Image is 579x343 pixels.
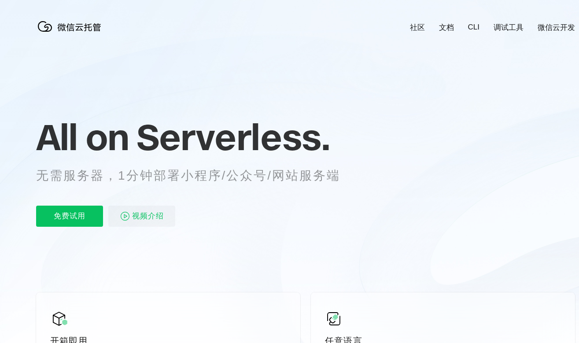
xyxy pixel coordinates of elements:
[136,115,330,159] span: Serverless.
[36,115,128,159] span: All on
[538,22,575,33] a: 微信云开发
[120,211,130,221] img: video_play.svg
[439,22,454,33] a: 文档
[132,206,164,227] span: 视频介绍
[410,22,425,33] a: 社区
[468,23,479,32] a: CLI
[36,206,103,227] p: 免费试用
[36,29,107,37] a: 微信云托管
[36,18,107,35] img: 微信云托管
[36,167,357,184] p: 无需服务器，1分钟部署小程序/公众号/网站服务端
[494,22,524,33] a: 调试工具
